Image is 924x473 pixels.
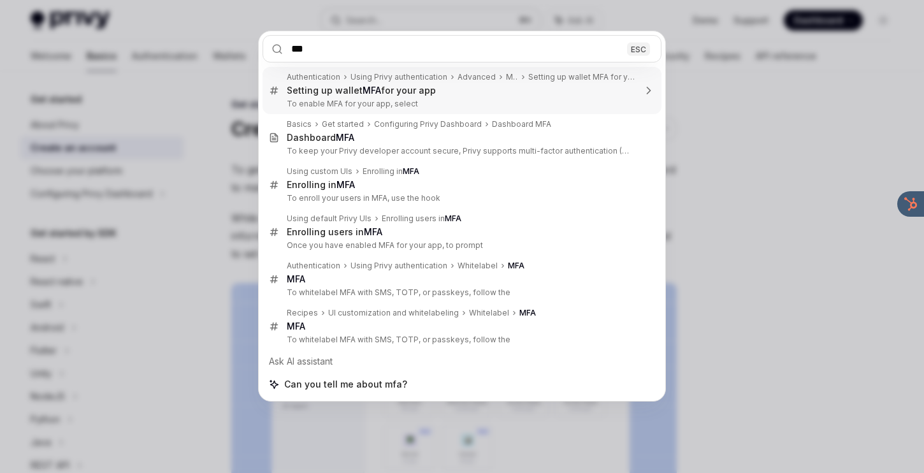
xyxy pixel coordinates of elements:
div: UI customization and whitelabeling [328,308,459,318]
div: Authentication [287,261,340,271]
p: To enable MFA for your app, select [287,99,635,109]
div: Whitelabel [469,308,509,318]
div: Enrolling in [363,166,419,177]
b: MFA [287,273,305,284]
b: MFA [508,261,524,270]
b: MFA [445,214,461,223]
div: ESC [627,42,650,55]
p: To whitelabel MFA with SMS, TOTP, or passkeys, follow the [287,335,635,345]
div: Using Privy authentication [350,72,447,82]
b: MFA [364,226,382,237]
div: Setting up wallet MFA for your app [528,72,635,82]
div: Enrolling users in [382,214,461,224]
div: Advanced [458,72,496,82]
b: MFA [287,321,305,331]
span: Can you tell me about mfa? [284,378,407,391]
b: MFA [336,179,355,190]
p: Once you have enabled MFA for your app, to prompt [287,240,635,251]
div: Configuring Privy Dashboard [374,119,482,129]
p: To whitelabel MFA with SMS, TOTP, or passkeys, follow the [287,287,635,298]
div: Authentication [287,72,340,82]
b: MFA [336,132,354,143]
div: Using custom UIs [287,166,352,177]
div: Dashboard [287,132,354,143]
div: Dashboard MFA [492,119,551,129]
div: Using Privy authentication [350,261,447,271]
div: Whitelabel [458,261,498,271]
div: MFA [506,72,518,82]
div: Setting up wallet for your app [287,85,436,96]
p: To keep your Privy developer account secure, Privy supports multi-factor authentication (MFA). Dash [287,146,635,156]
div: Using default Privy UIs [287,214,372,224]
div: Ask AI assistant [263,350,661,373]
p: To enroll your users in MFA, use the hook [287,193,635,203]
div: Enrolling in [287,179,355,191]
div: Basics [287,119,312,129]
div: Enrolling users in [287,226,382,238]
div: Get started [322,119,364,129]
div: Recipes [287,308,318,318]
b: MFA [363,85,381,96]
b: MFA [519,308,536,317]
b: MFA [403,166,419,176]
